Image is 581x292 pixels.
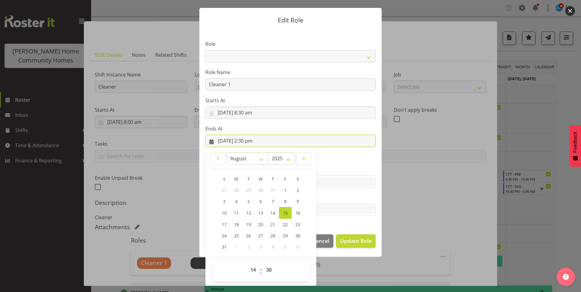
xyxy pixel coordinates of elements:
button: Feedback - Show survey [569,125,581,167]
span: Update Role [340,237,372,245]
span: 12 [246,210,251,216]
span: 28 [234,187,239,193]
span: 6 [260,199,262,204]
input: Click to select... [205,135,376,147]
a: 20 [255,219,267,230]
span: 30 [295,233,300,239]
span: 2 [297,187,299,193]
p: Edit Role [205,17,376,23]
span: 1 [235,244,238,250]
span: 11 [234,210,239,216]
span: 21 [270,222,275,227]
label: Ends At [205,125,376,132]
img: help-xxl-2.png [563,274,569,280]
a: 6 [255,196,267,207]
span: 5 [284,244,287,250]
span: 22 [283,222,288,227]
a: 15 [279,207,292,219]
a: 19 [242,219,255,230]
label: Role [205,40,376,48]
span: 1 [284,187,287,193]
span: 6 [297,244,299,250]
label: Starts At [205,97,376,104]
span: F [284,176,286,182]
span: 4 [235,199,238,204]
a: 29 [279,230,292,241]
a: 27 [255,230,267,241]
span: Feedback [572,131,578,153]
span: 27 [222,187,227,193]
a: 7 [267,196,279,207]
span: M [234,176,238,182]
a: 1 [279,185,292,196]
span: 20 [258,222,263,227]
span: 3 [260,244,262,250]
a: 21 [267,219,279,230]
a: 26 [242,230,255,241]
span: 16 [295,210,300,216]
span: 29 [283,233,288,239]
a: 16 [292,207,304,219]
label: Role Name [205,69,376,76]
a: 13 [255,207,267,219]
span: 5 [247,199,250,204]
span: 31 [222,244,227,250]
span: 31 [270,187,275,193]
span: 27 [258,233,263,239]
a: 25 [230,230,242,241]
a: 17 [218,219,230,230]
span: T [272,176,274,182]
span: : [260,264,262,279]
span: 8 [284,199,287,204]
a: 3 [218,196,230,207]
a: 28 [267,230,279,241]
span: S [223,176,225,182]
input: E.g. Waiter 1 [205,78,376,90]
a: 24 [218,230,230,241]
span: 19 [246,222,251,227]
span: 4 [272,244,274,250]
span: 28 [270,233,275,239]
a: 4 [230,196,242,207]
span: 26 [246,233,251,239]
a: 31 [218,241,230,253]
a: 9 [292,196,304,207]
a: 18 [230,219,242,230]
a: 5 [242,196,255,207]
a: 11 [230,207,242,219]
a: 10 [218,207,230,219]
span: 17 [222,222,227,227]
a: 12 [242,207,255,219]
span: 13 [258,210,263,216]
a: 30 [292,230,304,241]
span: 7 [272,199,274,204]
span: 23 [295,222,300,227]
a: 8 [279,196,292,207]
span: 18 [234,222,239,227]
span: 3 [223,199,225,204]
span: Cancel [312,237,329,245]
button: Update Role [336,234,376,248]
span: 30 [258,187,263,193]
button: Cancel [308,234,333,248]
a: 2 [292,185,304,196]
span: 9 [297,199,299,204]
a: 22 [279,219,292,230]
span: W [259,176,263,182]
span: 2 [247,244,250,250]
input: Click to select... [205,107,376,119]
span: S [297,176,299,182]
span: 15 [283,210,288,216]
span: 25 [234,233,239,239]
a: 14 [267,207,279,219]
span: 24 [222,233,227,239]
span: T [247,176,250,182]
span: 10 [222,210,227,216]
span: 14 [270,210,275,216]
a: 23 [292,219,304,230]
span: 29 [246,187,251,193]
